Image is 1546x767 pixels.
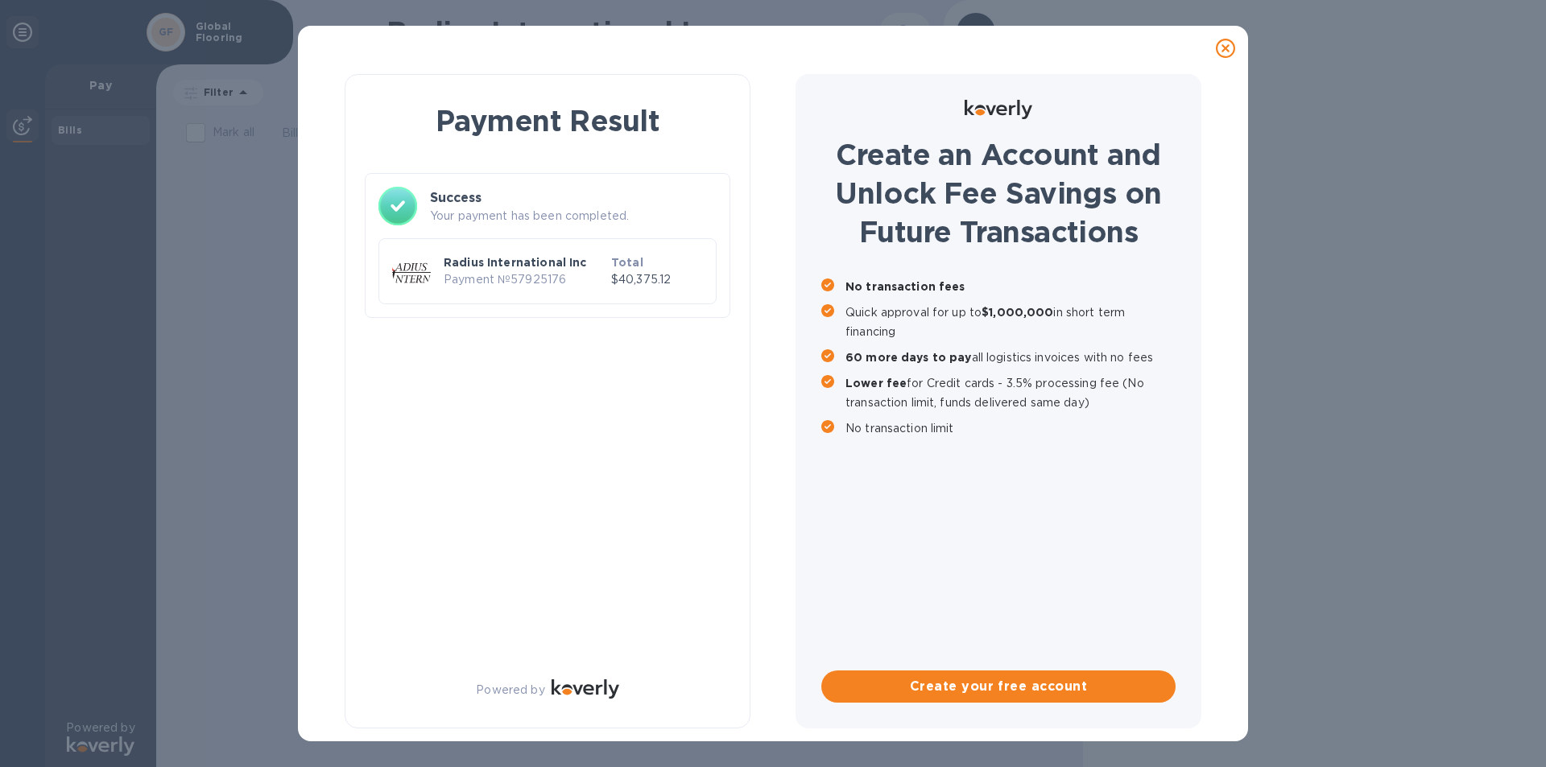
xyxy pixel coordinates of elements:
h1: Create an Account and Unlock Fee Savings on Future Transactions [821,135,1176,251]
span: Create your free account [834,677,1163,696]
h3: Success [430,188,717,208]
button: Create your free account [821,670,1176,703]
p: Quick approval for up to in short term financing [845,303,1176,341]
b: No transaction fees [845,280,965,293]
b: $1,000,000 [982,306,1053,319]
p: No transaction limit [845,419,1176,438]
b: Lower fee [845,377,907,390]
p: Radius International Inc [444,254,605,270]
img: Logo [965,100,1032,119]
p: Your payment has been completed. [430,208,717,225]
p: Powered by [476,682,544,699]
b: Total [611,256,643,269]
h1: Payment Result [371,101,724,141]
p: for Credit cards - 3.5% processing fee (No transaction limit, funds delivered same day) [845,373,1176,412]
img: Logo [552,679,619,699]
p: $40,375.12 [611,271,703,288]
b: 60 more days to pay [845,351,972,364]
p: Payment № 57925176 [444,271,605,288]
p: all logistics invoices with no fees [845,348,1176,367]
